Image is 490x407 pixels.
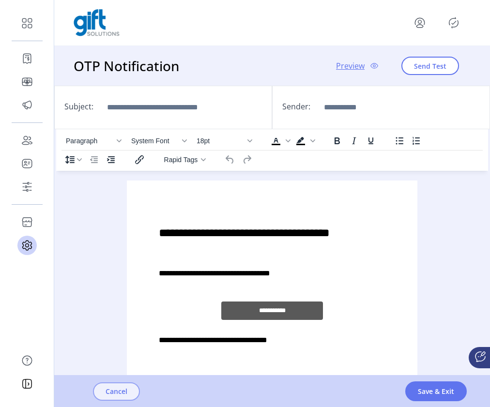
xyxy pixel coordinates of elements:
div: Background color Black [292,134,317,148]
span: Cancel [106,386,127,396]
button: Insert/edit link [131,153,148,166]
img: logo [74,9,120,36]
span: Rapid Tags [164,156,198,164]
h3: OTP Notification [74,56,183,76]
div: Text color Black [268,134,292,148]
button: Cancel [93,382,140,401]
span: Send Test [414,61,446,71]
button: Bold [329,134,345,148]
button: Underline [363,134,379,148]
span: System Font [131,137,179,145]
span: Save & Exit [418,386,454,396]
span: 18pt [197,137,244,145]
button: Font System Font [127,134,190,148]
button: Block Paragraph [62,134,125,148]
button: Increase indent [103,153,119,166]
button: Numbered list [408,134,425,148]
label: Sender: [282,101,310,112]
span: Paragraph [66,137,113,145]
button: Bullet list [391,134,408,148]
button: Undo [222,153,238,166]
span: Preview [336,60,365,72]
label: Subject: [64,101,93,112]
button: Font size 18pt [193,134,256,148]
button: Italic [346,134,362,148]
button: Publisher Panel [446,15,461,30]
button: Save & Exit [405,381,467,401]
button: Send Test [401,57,459,75]
button: Rapid Tags [160,153,210,166]
button: menu [412,15,428,30]
button: Decrease indent [86,153,102,166]
button: Line height [62,153,85,166]
button: Redo [239,153,255,166]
